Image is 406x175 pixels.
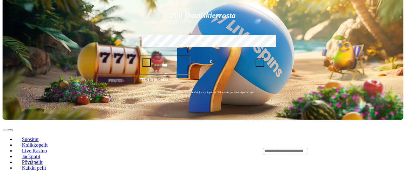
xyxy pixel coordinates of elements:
span: Kolikkopelit [19,142,50,148]
button: minus icon [142,58,151,67]
a: Kolikkopelit [15,140,54,150]
span: Kaikki pelit [19,165,49,171]
span: Jackpotit [19,154,43,159]
span: Pöytäpelit [19,159,45,165]
span: Suositut [19,137,41,142]
button: next slide [8,129,13,131]
button: Talleta ja pelaa [139,76,267,88]
a: Suositut [15,135,45,144]
a: Jackpotit [15,152,47,161]
span: € [210,59,212,65]
span: € [145,76,146,79]
span: Talleta ja pelaa [141,76,168,88]
button: plus icon [255,58,264,67]
a: Live Kasino [15,146,53,156]
input: Search [263,148,308,154]
button: prev slide [3,129,8,131]
span: Live Kasino [19,148,50,153]
label: €250 [225,34,266,52]
label: €150 [183,34,223,52]
label: €50 [140,34,181,52]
